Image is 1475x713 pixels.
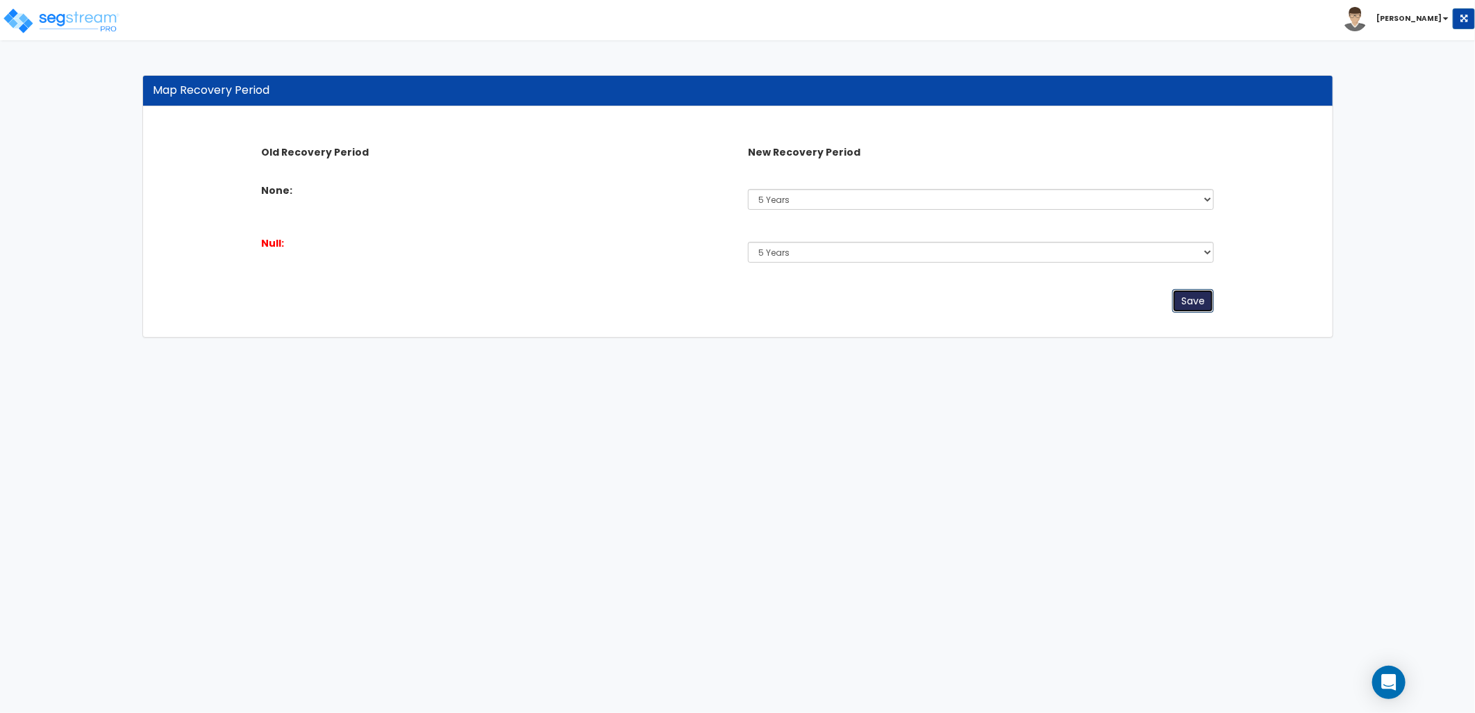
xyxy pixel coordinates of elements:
[153,83,1322,99] div: Map Recovery Period
[748,145,860,159] b: New Recovery Period
[1372,666,1406,699] div: Open Intercom Messenger
[1343,7,1367,31] img: avatar.png
[261,236,284,250] label: Null:
[2,7,120,35] img: logo_pro_r.png
[1376,13,1442,24] b: [PERSON_NAME]
[261,145,369,159] b: Old Recovery Period
[1172,289,1214,313] button: Save
[261,183,292,197] label: None:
